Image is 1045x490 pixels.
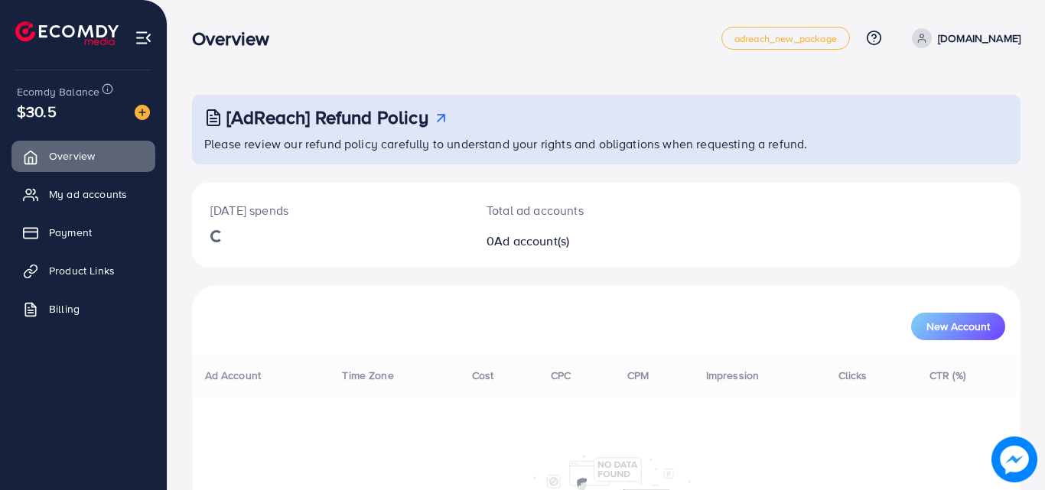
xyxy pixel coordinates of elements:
[49,225,92,240] span: Payment
[734,34,837,44] span: adreach_new_package
[49,263,115,278] span: Product Links
[135,105,150,120] img: image
[926,321,990,332] span: New Account
[49,187,127,202] span: My ad accounts
[226,106,428,128] h3: [AdReach] Refund Policy
[721,27,850,50] a: adreach_new_package
[204,135,1011,153] p: Please review our refund policy carefully to understand your rights and obligations when requesti...
[210,201,450,219] p: [DATE] spends
[11,217,155,248] a: Payment
[17,100,57,122] span: $30.5
[487,234,657,248] h2: 0
[494,232,569,249] span: Ad account(s)
[11,255,155,286] a: Product Links
[11,179,155,209] a: My ad accounts
[11,294,155,324] a: Billing
[192,28,282,50] h3: Overview
[17,84,99,99] span: Ecomdy Balance
[487,201,657,219] p: Total ad accounts
[911,313,1005,340] button: New Account
[11,141,155,171] a: Overview
[15,21,119,45] img: logo
[49,148,95,164] span: Overview
[938,29,1021,47] p: [DOMAIN_NAME]
[991,436,1037,482] img: image
[135,29,152,47] img: menu
[49,301,80,316] span: Billing
[906,28,1021,48] a: [DOMAIN_NAME]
